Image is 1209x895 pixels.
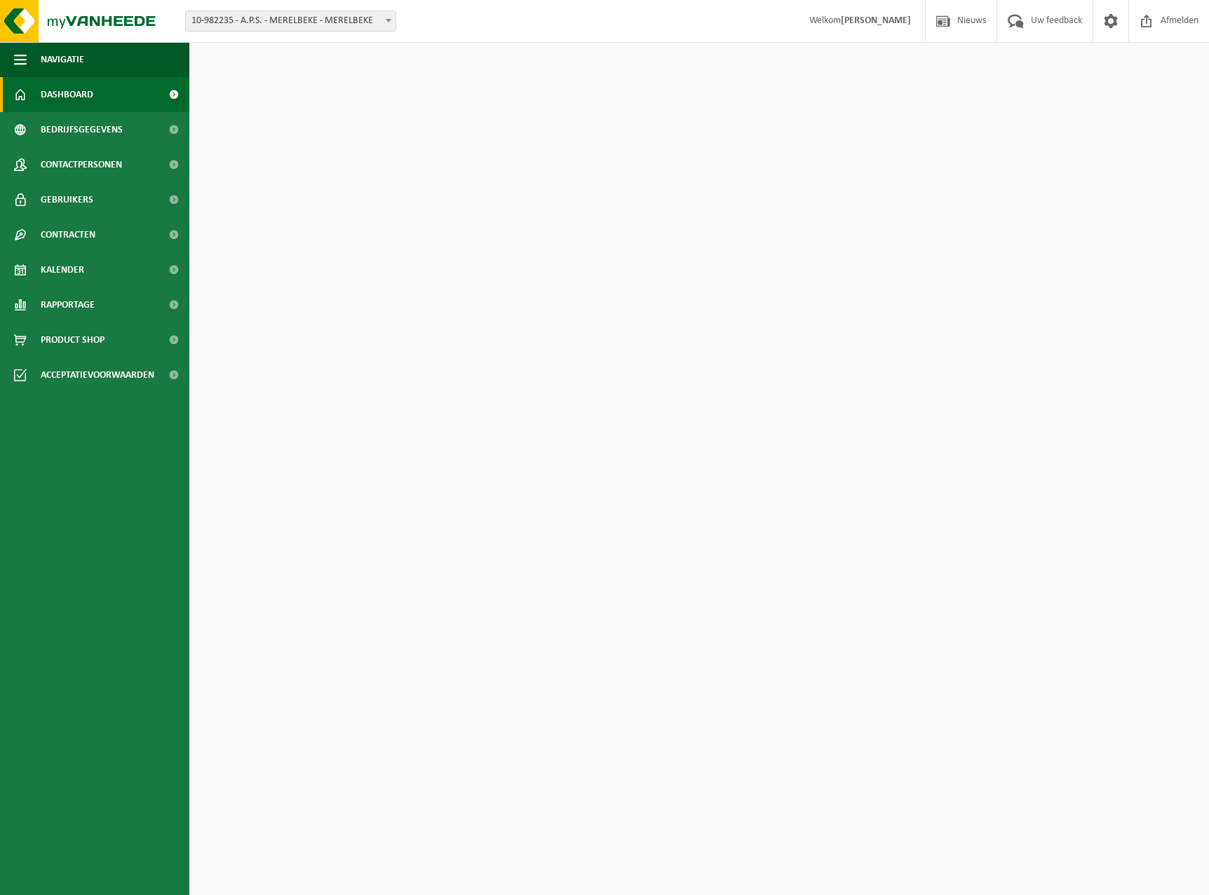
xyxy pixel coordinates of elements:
[41,252,84,287] span: Kalender
[186,11,396,31] span: 10-982235 - A.P.S. - MERELBEKE - MERELBEKE
[41,182,93,217] span: Gebruikers
[841,15,911,26] strong: [PERSON_NAME]
[41,217,95,252] span: Contracten
[41,322,104,357] span: Product Shop
[41,287,95,322] span: Rapportage
[41,357,154,392] span: Acceptatievoorwaarden
[185,11,396,32] span: 10-982235 - A.P.S. - MERELBEKE - MERELBEKE
[41,77,93,112] span: Dashboard
[41,112,123,147] span: Bedrijfsgegevens
[41,42,84,77] span: Navigatie
[41,147,122,182] span: Contactpersonen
